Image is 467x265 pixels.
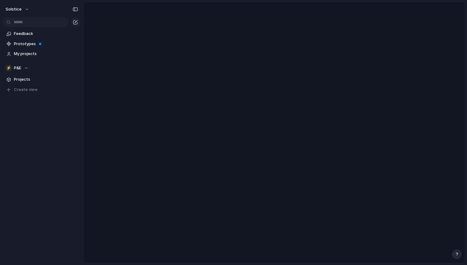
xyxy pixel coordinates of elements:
a: Prototypes [3,39,80,49]
span: Projects [14,76,78,83]
span: Prototypes [14,41,78,47]
span: Create view [14,87,38,93]
span: Solstice [6,6,22,12]
a: Projects [3,75,80,84]
button: Solstice [3,4,32,14]
button: ⚡P&E [3,63,80,73]
span: Feedback [14,31,78,37]
button: Create view [3,85,80,94]
span: P&E [14,65,21,71]
a: Feedback [3,29,80,38]
span: My projects [14,51,78,57]
a: My projects [3,49,80,58]
div: ⚡ [6,65,12,71]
